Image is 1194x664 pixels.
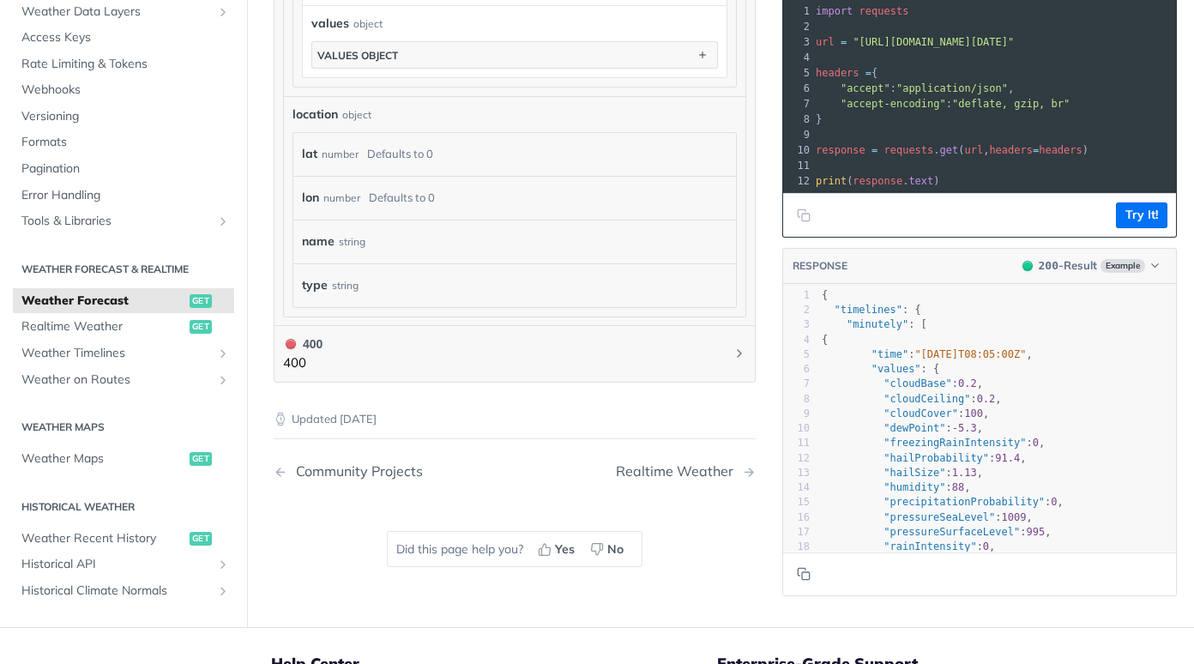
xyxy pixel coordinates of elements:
span: : { [822,304,921,316]
span: = [871,144,877,156]
span: { [822,289,828,301]
span: import [816,5,853,17]
span: 88 [952,481,964,493]
span: Webhooks [21,82,230,100]
span: "[URL][DOMAIN_NAME][DATE]" [853,36,1014,48]
span: = [865,67,871,79]
span: 0.2 [977,393,996,405]
span: Weather Timelines [21,345,212,362]
button: Show subpages for Historical API [216,558,230,571]
div: 1 [783,3,812,19]
span: - [952,422,958,434]
span: response [816,144,865,156]
span: requests [859,5,909,17]
span: ( . ) [816,175,940,187]
span: text [908,175,933,187]
h2: Weather Forecast & realtime [13,262,234,277]
a: Pagination [13,156,234,182]
div: Community Projects [287,463,423,480]
span: Example [1101,259,1145,273]
span: 0 [983,540,989,552]
button: No [584,536,633,562]
div: 14 [783,480,810,495]
div: string [339,229,365,254]
div: 12 [783,451,810,466]
div: 5 [783,65,812,81]
a: Previous Page: Community Projects [274,463,480,480]
button: Show subpages for Tools & Libraries [216,215,230,229]
div: 15 [783,496,810,510]
span: { [816,67,877,79]
span: : , [822,407,989,420]
span: "hailSize" [883,467,945,479]
span: : , [822,526,1051,538]
div: values object [317,49,398,62]
span: Rate Limiting & Tokens [21,56,230,73]
div: 12 [783,173,812,189]
span: response [853,175,902,187]
span: 1009 [1002,511,1027,523]
span: "cloudBase" [883,378,951,390]
button: Show subpages for Weather Data Layers [216,5,230,19]
div: 400 [283,335,323,353]
span: get [190,532,212,546]
div: object [342,107,371,123]
span: : , [816,82,1014,94]
span: Error Handling [21,187,230,204]
a: Rate Limiting & Tokens [13,51,234,77]
a: Versioning [13,104,234,130]
a: Historical APIShow subpages for Historical API [13,552,234,577]
div: 10 [783,142,812,158]
a: Historical Climate NormalsShow subpages for Historical Climate Normals [13,578,234,604]
button: Show subpages for Weather on Routes [216,373,230,387]
span: "application/json" [896,82,1008,94]
span: 0.2 [958,378,977,390]
div: Defaults to 0 [367,142,433,166]
span: Weather Maps [21,450,185,468]
p: Updated [DATE] [274,411,756,428]
span: : , [822,422,983,434]
span: headers [989,144,1033,156]
span: : , [822,393,1002,405]
span: : , [822,511,1033,523]
span: "cloudCover" [883,407,958,420]
a: Next Page: Realtime Weather [616,463,756,480]
span: Historical Climate Normals [21,583,212,600]
span: : , [822,497,1064,509]
div: 9 [783,407,810,421]
span: : , [822,438,1045,450]
span: "pressureSeaLevel" [883,511,995,523]
span: "precipitationProbability" [883,497,1045,509]
span: "minutely" [847,319,908,331]
span: : [ [822,319,927,331]
span: get [190,294,212,308]
span: . ( , ) [816,144,1088,156]
span: : , [822,540,995,552]
div: 5 [783,347,810,362]
span: } [816,113,822,125]
div: number [322,142,359,166]
div: 17 [783,525,810,540]
label: name [302,229,335,254]
span: requests [884,144,934,156]
p: 400 [283,353,323,373]
button: Copy to clipboard [792,202,816,228]
span: headers [1039,144,1082,156]
span: url [816,36,835,48]
div: 6 [783,81,812,96]
div: 13 [783,466,810,480]
span: "values" [871,363,921,375]
span: "pressureSurfaceLevel" [883,526,1020,538]
button: 400 400400 [283,335,746,373]
label: lon [302,185,319,210]
span: Access Keys [21,29,230,46]
button: Yes [532,536,584,562]
span: values [311,15,349,33]
span: "deflate, gzip, br" [952,98,1070,110]
span: url [964,144,983,156]
div: Realtime Weather [616,463,742,480]
span: Realtime Weather [21,319,185,336]
a: Weather Recent Historyget [13,526,234,552]
span: { [822,334,828,346]
span: "hailProbability" [883,452,989,464]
